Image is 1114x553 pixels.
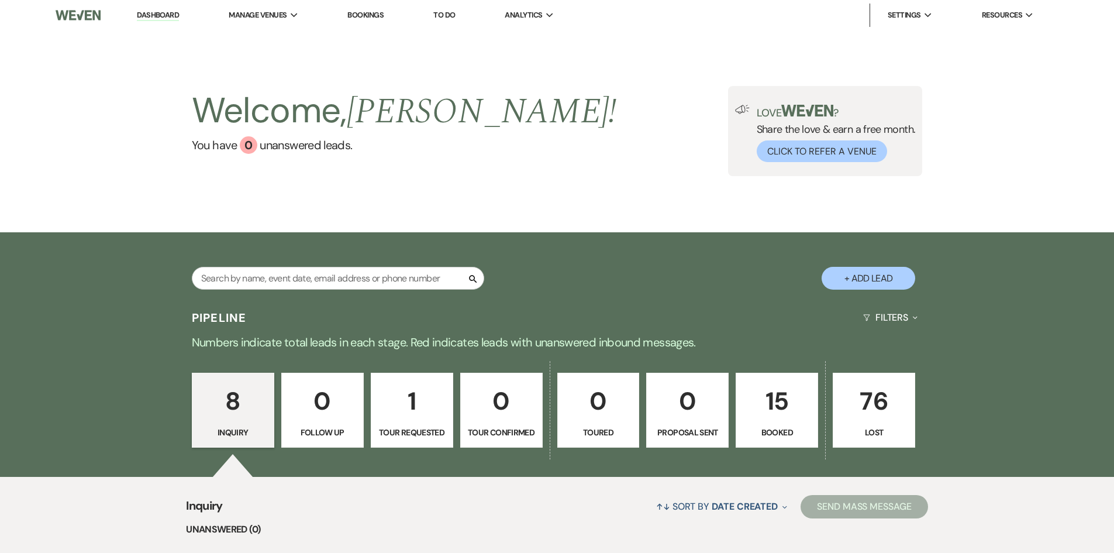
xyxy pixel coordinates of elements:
[240,136,257,154] div: 0
[199,382,267,421] p: 8
[192,310,247,326] h3: Pipeline
[840,426,908,439] p: Lost
[433,10,455,20] a: To Do
[801,495,928,518] button: Send Mass Message
[565,426,632,439] p: Toured
[840,382,908,421] p: 76
[654,382,721,421] p: 0
[505,9,542,21] span: Analytics
[656,500,670,513] span: ↑↓
[822,267,915,290] button: + Add Lead
[289,382,356,421] p: 0
[646,373,729,448] a: 0Proposal Sent
[136,333,978,352] p: Numbers indicate total leads in each stage. Red indicates leads with unanswered inbound messages.
[743,382,811,421] p: 15
[557,373,640,448] a: 0Toured
[347,10,384,20] a: Bookings
[468,426,535,439] p: Tour Confirmed
[56,3,100,28] img: Weven Logo
[229,9,287,21] span: Manage Venues
[888,9,921,21] span: Settings
[735,105,750,114] img: loud-speaker-illustration.svg
[192,136,617,154] a: You have 0 unanswered leads.
[757,105,916,118] p: Love ?
[858,302,922,333] button: Filters
[750,105,916,162] div: Share the love & earn a free month.
[371,373,453,448] a: 1Tour Requested
[468,382,535,421] p: 0
[781,105,833,116] img: weven-logo-green.svg
[192,267,484,290] input: Search by name, event date, email address or phone number
[833,373,915,448] a: 76Lost
[651,491,792,522] button: Sort By Date Created
[192,373,274,448] a: 8Inquiry
[736,373,818,448] a: 15Booked
[743,426,811,439] p: Booked
[137,10,179,21] a: Dashboard
[460,373,543,448] a: 0Tour Confirmed
[757,140,887,162] button: Click to Refer a Venue
[186,497,223,522] span: Inquiry
[186,522,928,537] li: Unanswered (0)
[192,86,617,136] h2: Welcome,
[982,9,1022,21] span: Resources
[565,382,632,421] p: 0
[347,85,617,139] span: [PERSON_NAME] !
[289,426,356,439] p: Follow Up
[712,500,778,513] span: Date Created
[378,382,446,421] p: 1
[199,426,267,439] p: Inquiry
[378,426,446,439] p: Tour Requested
[654,426,721,439] p: Proposal Sent
[281,373,364,448] a: 0Follow Up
